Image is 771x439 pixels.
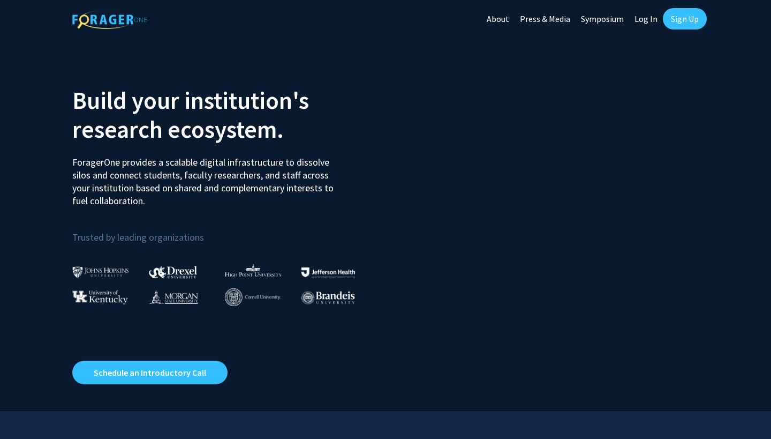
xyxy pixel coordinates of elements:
[301,267,355,278] img: Thomas Jefferson University
[663,8,707,29] a: Sign Up
[72,266,129,278] img: Johns Hopkins University
[72,290,128,304] img: University of Kentucky
[149,266,197,278] img: Drexel University
[72,148,341,207] p: ForagerOne provides a scalable digital infrastructure to dissolve silos and connect students, fac...
[72,86,377,144] h2: Build your institution's research ecosystem.
[301,291,355,304] img: Brandeis University
[72,10,147,29] img: ForagerOne Logo
[149,290,198,304] img: Morgan State University
[225,264,282,277] img: High Point University
[225,288,281,306] img: Cornell University
[72,216,377,245] p: Trusted by leading organizations
[72,361,228,384] a: Opens in a new tab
